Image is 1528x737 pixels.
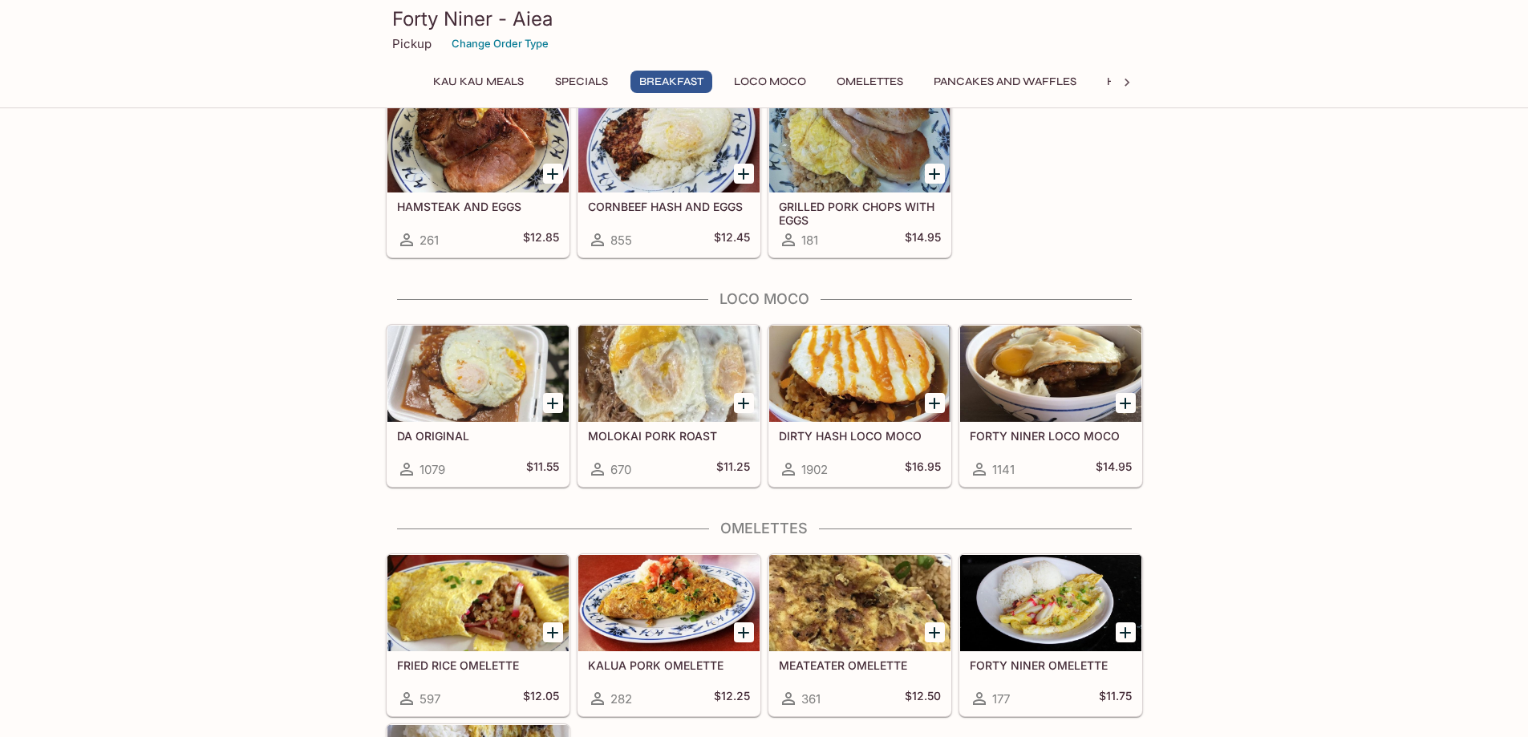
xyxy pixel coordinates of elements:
[714,689,750,708] h5: $12.25
[716,460,750,479] h5: $11.25
[769,96,950,192] div: GRILLED PORK CHOPS WITH EGGS
[768,325,951,487] a: DIRTY HASH LOCO MOCO1902$16.95
[779,429,941,443] h5: DIRTY HASH LOCO MOCO
[578,326,760,422] div: MOLOKAI PORK ROAST
[925,393,945,413] button: Add DIRTY HASH LOCO MOCO
[960,326,1141,422] div: FORTY NINER LOCO MOCO
[630,71,712,93] button: Breakfast
[769,326,950,422] div: DIRTY HASH LOCO MOCO
[588,200,750,213] h5: CORNBEEF HASH AND EGGS
[992,462,1015,477] span: 1141
[578,95,760,257] a: CORNBEEF HASH AND EGGS855$12.45
[610,233,632,248] span: 855
[610,462,631,477] span: 670
[1099,689,1132,708] h5: $11.75
[397,658,559,672] h5: FRIED RICE OMELETTE
[1116,622,1136,642] button: Add FORTY NINER OMELETTE
[419,691,440,707] span: 597
[545,71,618,93] button: Specials
[387,96,569,192] div: HAMSTEAK AND EGGS
[392,6,1137,31] h3: Forty Niner - Aiea
[526,460,559,479] h5: $11.55
[424,71,533,93] button: Kau Kau Meals
[1096,460,1132,479] h5: $14.95
[419,462,445,477] span: 1079
[1098,71,1296,93] button: Hawaiian Style French Toast
[386,520,1143,537] h4: Omelettes
[959,325,1142,487] a: FORTY NINER LOCO MOCO1141$14.95
[419,233,439,248] span: 261
[578,96,760,192] div: CORNBEEF HASH AND EGGS
[960,555,1141,651] div: FORTY NINER OMELETTE
[523,230,559,249] h5: $12.85
[578,325,760,487] a: MOLOKAI PORK ROAST670$11.25
[905,230,941,249] h5: $14.95
[959,554,1142,716] a: FORTY NINER OMELETTE177$11.75
[905,689,941,708] h5: $12.50
[925,164,945,184] button: Add GRILLED PORK CHOPS WITH EGGS
[905,460,941,479] h5: $16.95
[992,691,1010,707] span: 177
[610,691,632,707] span: 282
[801,462,828,477] span: 1902
[925,71,1085,93] button: Pancakes and Waffles
[523,689,559,708] h5: $12.05
[970,658,1132,672] h5: FORTY NINER OMELETTE
[387,95,569,257] a: HAMSTEAK AND EGGS261$12.85
[970,429,1132,443] h5: FORTY NINER LOCO MOCO
[734,393,754,413] button: Add MOLOKAI PORK ROAST
[801,233,818,248] span: 181
[387,326,569,422] div: DA ORIGINAL
[397,200,559,213] h5: HAMSTEAK AND EGGS
[714,230,750,249] h5: $12.45
[387,325,569,487] a: DA ORIGINAL1079$11.55
[392,36,432,51] p: Pickup
[769,555,950,651] div: MEATEATER OMELETTE
[768,554,951,716] a: MEATEATER OMELETTE361$12.50
[768,95,951,257] a: GRILLED PORK CHOPS WITH EGGS181$14.95
[801,691,821,707] span: 361
[543,164,563,184] button: Add HAMSTEAK AND EGGS
[1116,393,1136,413] button: Add FORTY NINER LOCO MOCO
[397,429,559,443] h5: DA ORIGINAL
[387,554,569,716] a: FRIED RICE OMELETTE597$12.05
[734,622,754,642] button: Add KALUA PORK OMELETTE
[444,31,556,56] button: Change Order Type
[779,200,941,226] h5: GRILLED PORK CHOPS WITH EGGS
[925,622,945,642] button: Add MEATEATER OMELETTE
[578,554,760,716] a: KALUA PORK OMELETTE282$12.25
[779,658,941,672] h5: MEATEATER OMELETTE
[734,164,754,184] button: Add CORNBEEF HASH AND EGGS
[588,429,750,443] h5: MOLOKAI PORK ROAST
[578,555,760,651] div: KALUA PORK OMELETTE
[588,658,750,672] h5: KALUA PORK OMELETTE
[828,71,912,93] button: Omelettes
[543,622,563,642] button: Add FRIED RICE OMELETTE
[387,555,569,651] div: FRIED RICE OMELETTE
[543,393,563,413] button: Add DA ORIGINAL
[725,71,815,93] button: Loco Moco
[386,290,1143,308] h4: Loco Moco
